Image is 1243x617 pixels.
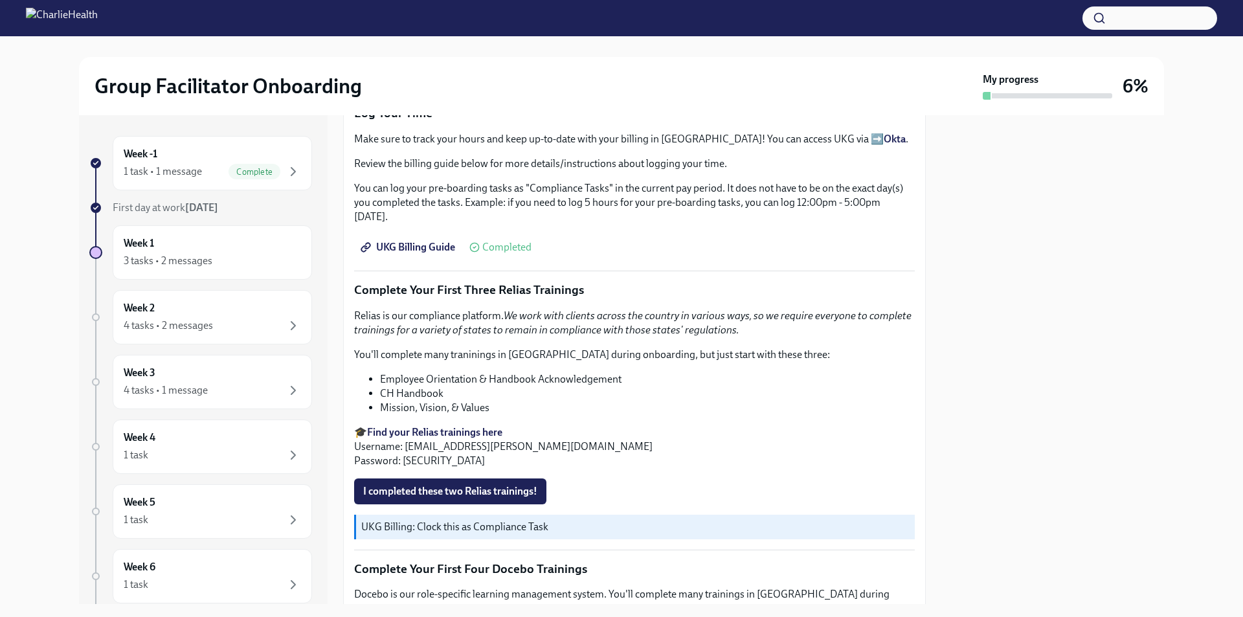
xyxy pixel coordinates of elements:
a: Week 34 tasks • 1 message [89,355,312,409]
span: First day at work [113,201,218,214]
h3: 6% [1123,74,1148,98]
a: Okta [884,133,906,145]
p: UKG Billing: Clock this as Compliance Task [361,520,910,534]
p: 🎓 Username: [EMAIL_ADDRESS][PERSON_NAME][DOMAIN_NAME] Password: [SECURITY_DATA] [354,425,915,468]
a: Week 61 task [89,549,312,603]
span: I completed these two Relias trainings! [363,485,537,498]
h6: Week 3 [124,366,155,380]
h6: Week 6 [124,560,155,574]
p: You can log your pre-boarding tasks as "Compliance Tasks" in the current pay period. It does not ... [354,181,915,224]
h6: Week 1 [124,236,154,251]
a: UKG Billing Guide [354,234,464,260]
span: Complete [229,167,280,177]
p: Complete Your First Four Docebo Trainings [354,561,915,578]
li: Mission, Vision, & Values [380,401,915,415]
a: First day at work[DATE] [89,201,312,215]
a: Find your Relias trainings here [367,426,502,438]
div: 1 task • 1 message [124,164,202,179]
div: 1 task [124,578,148,592]
a: Week 41 task [89,420,312,474]
div: 1 task [124,448,148,462]
h2: Group Facilitator Onboarding [95,73,362,99]
div: 4 tasks • 2 messages [124,319,213,333]
img: CharlieHealth [26,8,98,28]
button: I completed these two Relias trainings! [354,478,546,504]
span: Completed [482,242,532,252]
em: We work with clients across the country in various ways, so we require everyone to complete train... [354,309,912,336]
a: Week -11 task • 1 messageComplete [89,136,312,190]
p: Complete Your First Three Relias Trainings [354,282,915,298]
a: Week 13 tasks • 2 messages [89,225,312,280]
strong: My progress [983,73,1038,87]
strong: [DATE] [185,201,218,214]
h6: Week 2 [124,301,155,315]
li: Employee Orientation & Handbook Acknowledgement [380,372,915,387]
p: Relias is our compliance platform. [354,309,915,337]
li: CH Handbook [380,387,915,401]
div: 4 tasks • 1 message [124,383,208,398]
div: 3 tasks • 2 messages [124,254,212,268]
p: Make sure to track your hours and keep up-to-date with your billing in [GEOGRAPHIC_DATA]! You can... [354,132,915,146]
a: Week 51 task [89,484,312,539]
h6: Week -1 [124,147,157,161]
a: Week 24 tasks • 2 messages [89,290,312,344]
h6: Week 5 [124,495,155,510]
p: Review the billing guide below for more details/instructions about logging your time. [354,157,915,171]
span: UKG Billing Guide [363,241,455,254]
p: Docebo is our role-specific learning management system. You'll complete many trainings in [GEOGRA... [354,587,915,616]
p: You'll complete many traninings in [GEOGRAPHIC_DATA] during onboarding, but just start with these... [354,348,915,362]
div: 1 task [124,513,148,527]
h6: Week 4 [124,431,155,445]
